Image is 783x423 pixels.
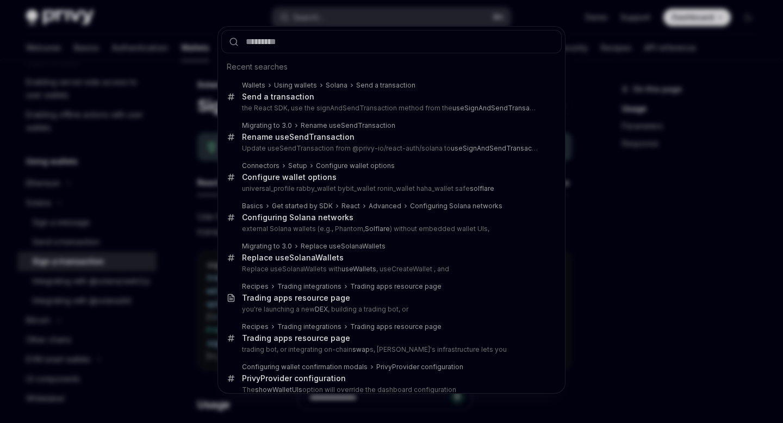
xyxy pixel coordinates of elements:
[350,322,442,331] div: Trading apps resource page
[242,282,269,291] div: Recipes
[341,202,360,210] div: React
[356,81,415,90] div: Send a transaction
[242,104,539,113] p: the React SDK, use the signAndSendTransaction method from the
[341,265,376,273] b: useWallets
[242,253,344,263] div: Replace useSolanaWallets
[410,202,502,210] div: Configuring Solana networks
[376,363,463,371] div: PrivyProvider configuration
[315,305,328,313] b: DEX
[301,242,386,251] div: Replace useSolanaWallets
[350,282,442,291] div: Trading apps resource page
[242,184,539,193] p: universal_profile rabby_wallet bybit_wallet ronin_wallet haha_wallet safe
[242,345,539,354] p: trading bot, or integrating on-chain s, [PERSON_NAME]'s infrastructure lets you
[242,161,279,170] div: Connectors
[242,92,314,102] div: Send a transaction
[242,385,539,394] p: The option will override the dashboard configuration
[470,184,494,192] b: solflare
[255,385,302,394] b: showWalletUIs
[242,225,539,233] p: external Solana wallets (e.g., Phantom, ) without embedded wallet UIs,
[242,333,350,343] div: Trading apps resource page
[242,242,292,251] div: Migrating to 3.0
[242,322,269,331] div: Recipes
[227,61,288,72] span: Recent searches
[272,202,333,210] div: Get started by SDK
[242,202,263,210] div: Basics
[451,144,544,152] b: useSignAndSendTransaction
[352,345,370,353] b: swap
[242,213,353,222] div: Configuring Solana networks
[316,161,395,170] div: Configure wallet options
[369,202,401,210] div: Advanced
[301,121,395,130] div: Rename useSendTransaction
[242,305,539,314] p: you're launching a new , building a trading bot, or
[242,363,368,371] div: Configuring wallet confirmation modals
[242,265,539,273] p: Replace useSolanaWallets with , useCreateWallet , and
[242,81,265,90] div: Wallets
[242,144,539,153] p: Update useSendTransaction from @privy-io/react-auth/solana to
[288,161,307,170] div: Setup
[242,172,337,182] div: Configure wallet options
[277,322,341,331] div: Trading integrations
[242,132,355,142] div: Rename useSendTransaction
[365,225,390,233] b: Solflare
[326,81,347,90] div: Solana
[242,374,346,383] div: PrivyProvider configuration
[274,81,317,90] div: Using wallets
[242,293,350,303] div: Trading apps resource page
[242,121,292,130] div: Migrating to 3.0
[452,104,545,112] b: useSignAndSendTransaction
[277,282,341,291] div: Trading integrations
